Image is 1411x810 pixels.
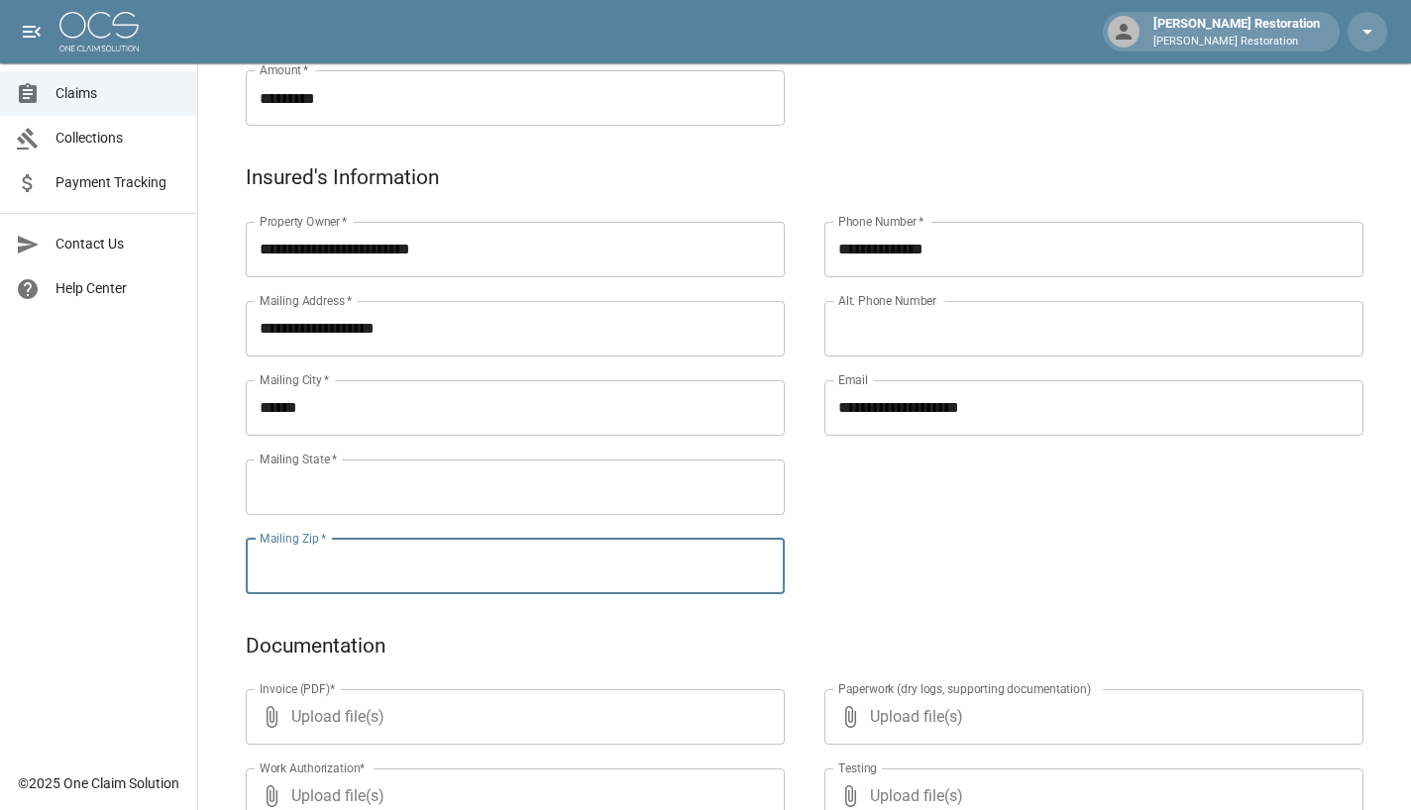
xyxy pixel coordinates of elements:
div: [PERSON_NAME] Restoration [1145,14,1328,50]
label: Work Authorization* [260,759,366,776]
p: [PERSON_NAME] Restoration [1153,34,1320,51]
label: Phone Number [838,213,923,230]
span: Payment Tracking [55,172,181,193]
label: Invoice (PDF)* [260,680,336,697]
label: Alt. Phone Number [838,292,936,309]
button: open drawer [12,12,52,51]
span: Contact Us [55,234,181,254]
div: © 2025 One Claim Solution [18,773,179,793]
label: Mailing State [260,451,337,467]
label: Testing [838,759,877,776]
span: Help Center [55,278,181,299]
span: Claims [55,83,181,104]
label: Mailing City [260,371,330,388]
label: Amount [260,61,309,78]
span: Upload file(s) [291,689,731,745]
label: Mailing Zip [260,530,327,547]
span: Upload file(s) [870,689,1310,745]
span: Collections [55,128,181,149]
label: Property Owner [260,213,348,230]
label: Email [838,371,868,388]
label: Mailing Address [260,292,352,309]
img: ocs-logo-white-transparent.png [59,12,139,51]
label: Paperwork (dry logs, supporting documentation) [838,680,1091,697]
